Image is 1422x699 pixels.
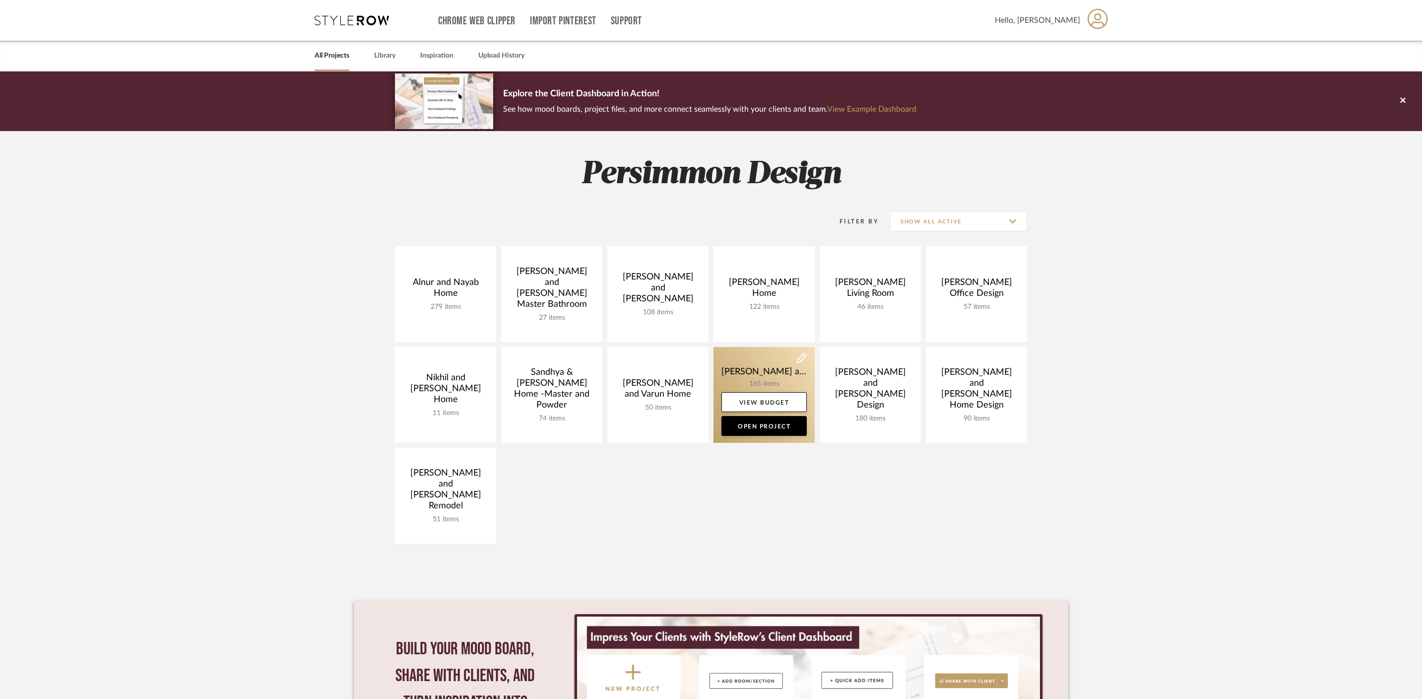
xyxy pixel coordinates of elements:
[530,17,596,25] a: Import Pinterest
[721,303,807,311] div: 122 items
[615,404,701,412] div: 50 items
[403,409,488,418] div: 11 items
[828,367,913,415] div: [PERSON_NAME] and [PERSON_NAME] Design
[374,49,395,63] a: Library
[934,367,1019,415] div: [PERSON_NAME] and [PERSON_NAME] Home Design
[509,314,594,322] div: 27 items
[611,17,642,25] a: Support
[828,303,913,311] div: 46 items
[478,49,524,63] a: Upload History
[403,372,488,409] div: Nikhil and [PERSON_NAME] Home
[828,415,913,423] div: 180 items
[721,392,807,412] a: View Budget
[403,277,488,303] div: Alnur and Nayab Home
[827,105,916,113] a: View Example Dashboard
[995,14,1080,26] span: Hello, [PERSON_NAME]
[403,515,488,524] div: 51 items
[403,303,488,311] div: 279 items
[934,415,1019,423] div: 90 items
[420,49,453,63] a: Inspiration
[509,266,594,314] div: [PERSON_NAME] and [PERSON_NAME] Master Bathroom
[934,277,1019,303] div: [PERSON_NAME] Office Design
[615,378,701,404] div: [PERSON_NAME] and Varun Home
[721,277,807,303] div: [PERSON_NAME] Home
[828,277,913,303] div: [PERSON_NAME] Living Room
[615,272,701,308] div: [PERSON_NAME] and [PERSON_NAME]
[503,86,916,102] p: Explore the Client Dashboard in Action!
[395,73,493,129] img: d5d033c5-7b12-40c2-a960-1ecee1989c38.png
[721,416,807,436] a: Open Project
[503,102,916,116] p: See how mood boards, project files, and more connect seamlessly with your clients and team.
[315,49,349,63] a: All Projects
[403,468,488,515] div: [PERSON_NAME] and [PERSON_NAME] Remodel
[934,303,1019,311] div: 57 items
[509,367,594,415] div: Sandhya & [PERSON_NAME] Home -Master and Powder
[827,216,879,226] div: Filter By
[509,415,594,423] div: 74 items
[615,308,701,317] div: 108 items
[438,17,516,25] a: Chrome Web Clipper
[354,156,1068,193] h2: Persimmon Design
